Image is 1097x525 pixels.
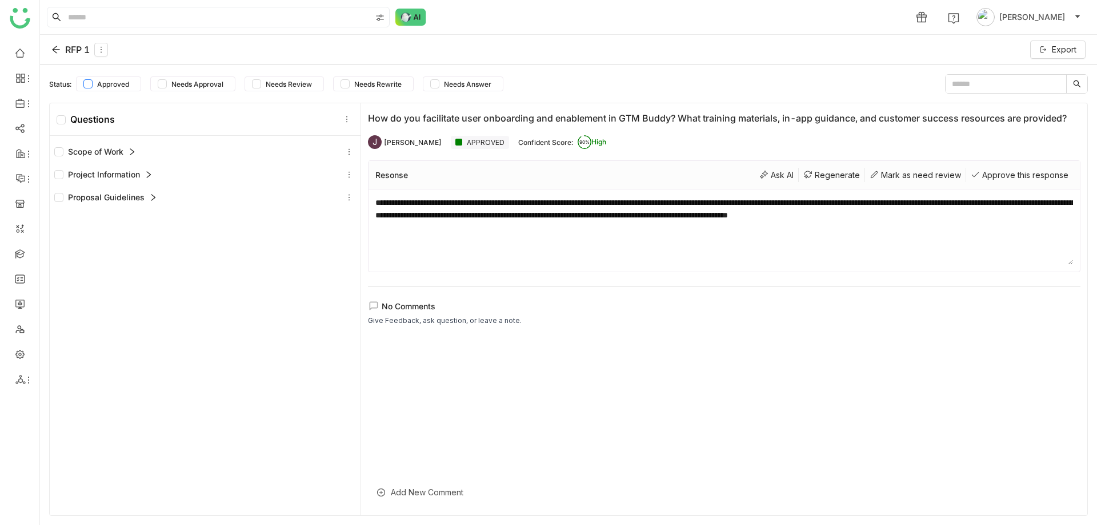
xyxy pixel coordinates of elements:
span: Needs Approval [167,80,228,88]
div: High [578,135,606,149]
div: Add New Comment [368,478,1080,506]
div: Project Information [50,163,361,186]
div: Regenerate [799,168,865,182]
div: Mark as need review [865,168,966,182]
span: 90% [578,140,591,144]
span: Needs Rewrite [350,80,406,88]
div: Scope of Work [54,146,136,158]
img: help.svg [948,13,959,24]
div: Ask AI [755,168,799,182]
div: APPROVED [451,136,509,149]
div: How do you facilitate user onboarding and enablement in GTM Buddy? What training materials, in-ap... [368,112,1080,124]
span: [PERSON_NAME] [999,11,1065,23]
span: J [373,135,377,149]
button: Export [1030,41,1086,59]
div: Project Information [54,168,153,181]
div: Proposal Guidelines [50,186,361,209]
img: logo [10,8,30,29]
span: Export [1052,43,1076,56]
img: avatar [976,8,995,26]
div: [PERSON_NAME] [384,138,442,147]
img: search-type.svg [375,13,385,22]
button: [PERSON_NAME] [974,8,1083,26]
span: Needs Answer [439,80,496,88]
img: ask-buddy-normal.svg [395,9,426,26]
span: Needs Review [261,80,317,88]
div: Questions [57,114,115,125]
span: No Comments [382,301,435,311]
div: Confident Score: [518,138,573,147]
div: Resonse [375,170,408,180]
div: RFP 1 [51,43,108,56]
div: Scope of Work [50,140,361,163]
div: Give Feedback, ask question, or leave a note. [368,315,522,326]
span: Approved [93,80,134,88]
div: Proposal Guidelines [54,191,157,204]
div: Status: [49,80,71,88]
div: Approve this response [966,168,1073,182]
img: lms-comment.svg [368,300,379,312]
